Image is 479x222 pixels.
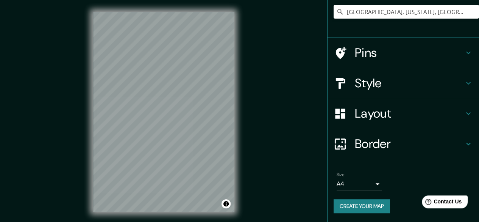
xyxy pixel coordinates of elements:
h4: Pins [355,45,464,60]
div: A4 [337,178,382,190]
h4: Style [355,76,464,91]
h4: Border [355,136,464,151]
button: Toggle attribution [222,199,231,208]
div: Pins [328,38,479,68]
canvas: Map [93,12,234,212]
div: Layout [328,98,479,129]
div: Border [328,129,479,159]
iframe: Help widget launcher [412,192,471,214]
div: Style [328,68,479,98]
label: Size [337,172,345,178]
h4: Layout [355,106,464,121]
button: Create your map [334,199,390,213]
input: Pick your city or area [334,5,479,19]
